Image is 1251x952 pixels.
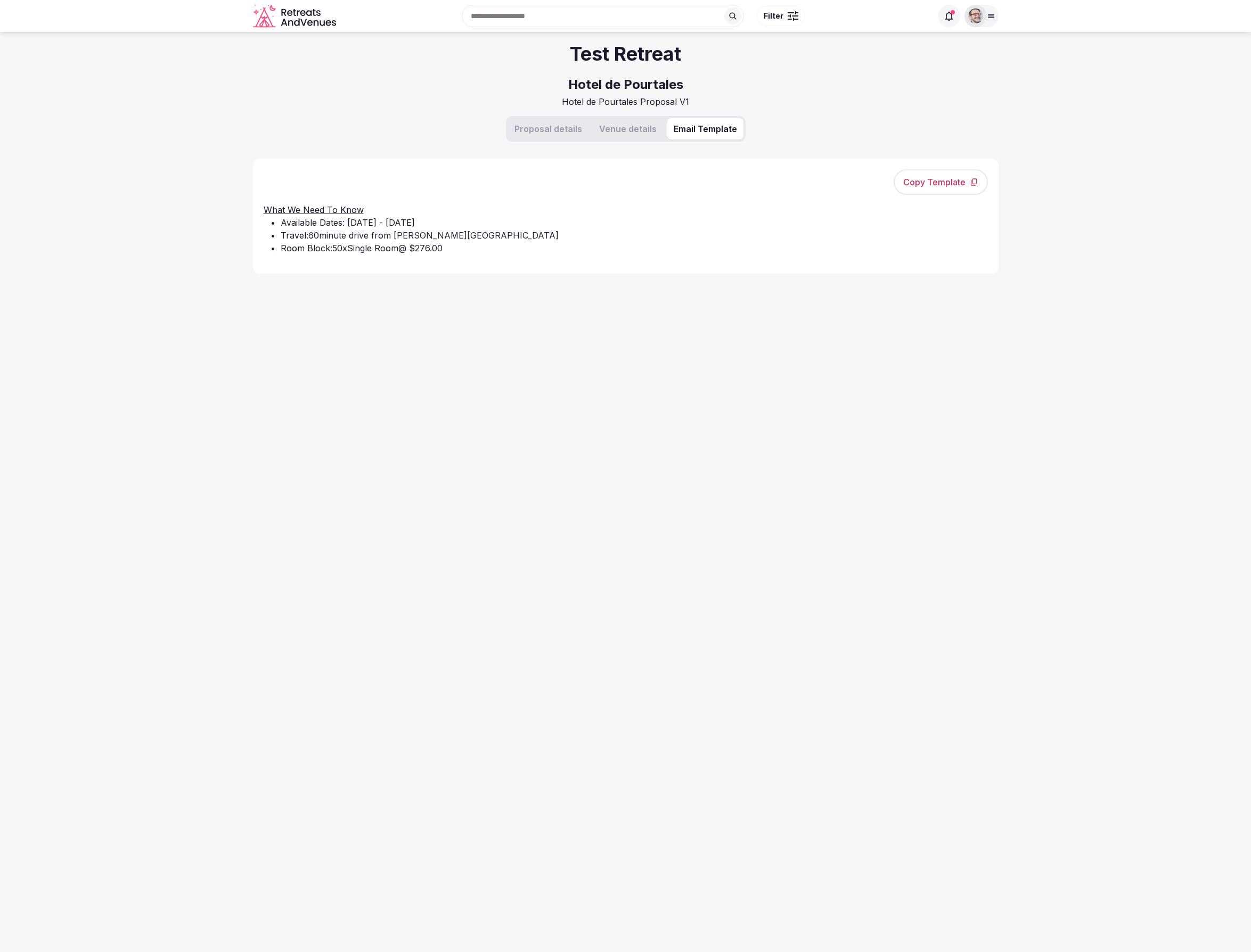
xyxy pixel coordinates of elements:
[281,216,988,229] li: Available Dates: [DATE] - [DATE]
[562,96,689,108] h3: Hotel de Pourtales Proposal V1
[281,242,988,255] li: Room Block: 50 x Single Room @ $276.00
[593,118,663,139] button: Venue details
[281,229,988,242] li: Travel: 60 minute drive from [PERSON_NAME][GEOGRAPHIC_DATA]
[570,40,681,67] h1: Test Retreat
[667,118,743,139] button: Email Template
[764,11,783,21] span: Filter
[968,9,983,23] img: Ryan Sanford
[253,4,338,28] svg: Retreats and Venues company logo
[253,4,338,28] a: Visit the homepage
[757,6,805,26] button: Filter
[264,203,988,216] h2: What We Need To Know
[894,169,988,195] button: Copy Template
[508,118,588,139] button: Proposal details
[568,76,683,94] h2: Hotel de Pourtales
